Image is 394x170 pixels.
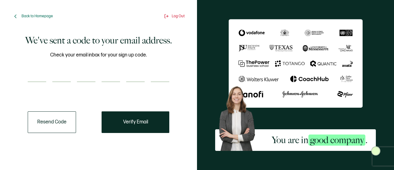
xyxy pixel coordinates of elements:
span: good company [308,135,365,146]
img: Sertifier Signup [371,146,380,155]
span: Verify Email [123,120,148,125]
button: Resend Code [28,111,76,133]
img: Sertifier We've sent a code to your email address. [229,19,363,108]
span: Log Out [172,14,185,19]
span: Back to Homepage [22,14,53,19]
img: Sertifier Signup - You are in <span class="strong-h">good company</span>. Hero [215,83,263,151]
h2: You are in . [272,134,368,146]
span: Check your email inbox for your sign up code. [50,51,147,59]
h1: We've sent a code to your email address. [25,34,172,47]
button: Verify Email [102,111,169,133]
